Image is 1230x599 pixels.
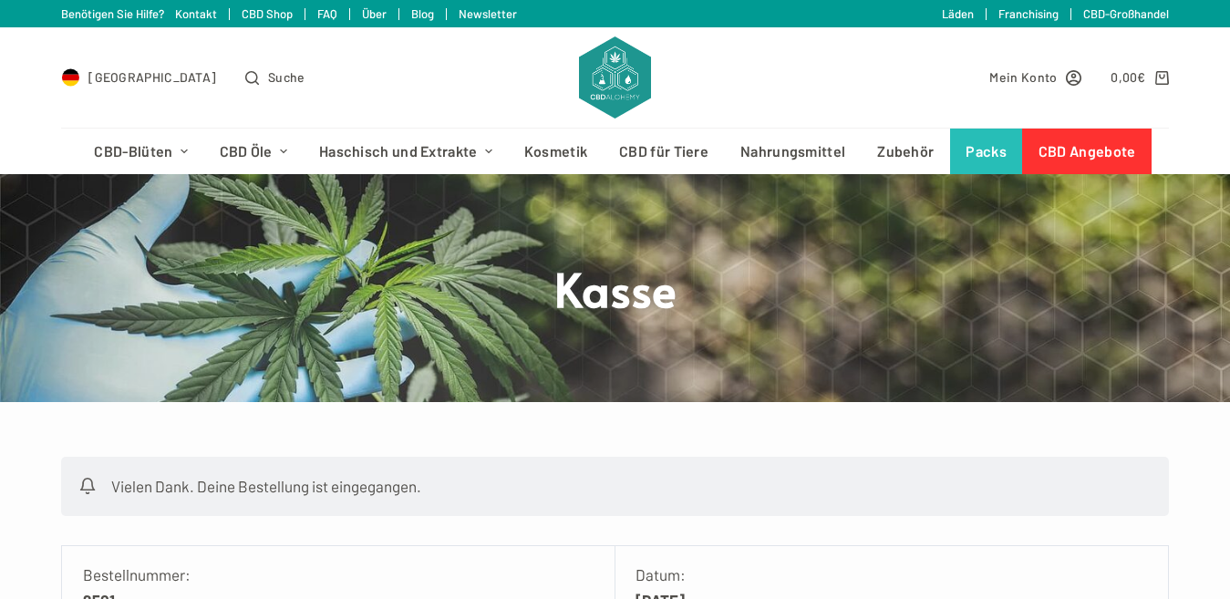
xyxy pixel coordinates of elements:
[508,129,603,174] a: Kosmetik
[942,6,974,21] a: Läden
[78,129,1152,174] nav: Header-Menü
[411,6,434,21] a: Blog
[268,67,305,88] span: Suche
[989,67,1081,88] a: Mein Konto
[61,68,79,87] img: DE Flag
[274,259,957,318] h1: Kasse
[950,129,1023,174] a: Packs
[203,129,303,174] a: CBD Öle
[61,457,1168,516] p: Vielen Dank. Deine Bestellung ist eingegangen.
[78,129,203,174] a: CBD-Blüten
[604,129,725,174] a: CBD für Tiere
[61,6,217,21] a: Benötigen Sie Hilfe? Kontakt
[998,6,1059,21] a: Franchising
[317,6,337,21] a: FAQ
[362,6,387,21] a: Über
[61,67,216,88] a: Select Country
[459,6,517,21] a: Newsletter
[1083,6,1169,21] a: CBD-Großhandel
[579,36,650,119] img: CBD Alchemy
[989,67,1057,88] span: Mein Konto
[88,67,216,88] span: [GEOGRAPHIC_DATA]
[1137,69,1145,85] span: €
[303,129,508,174] a: Haschisch und Extrakte
[725,129,862,174] a: Nahrungsmittel
[1111,67,1168,88] a: Shopping cart
[862,129,950,174] a: Zubehör
[245,67,305,88] button: Open search form
[242,6,293,21] a: CBD Shop
[1111,69,1146,85] bdi: 0,00
[1022,129,1152,174] a: CBD Angebote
